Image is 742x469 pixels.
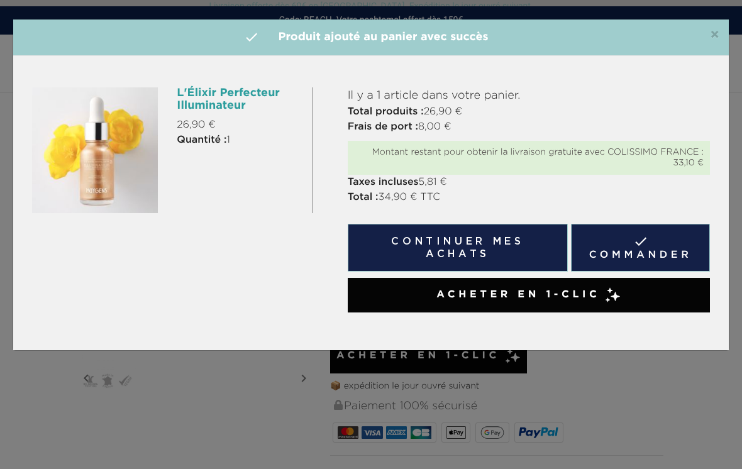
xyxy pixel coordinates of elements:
[23,29,719,46] h4: Produit ajouté au panier avec succès
[348,104,710,119] p: 26,90 €
[348,175,710,190] p: 5,81 €
[348,192,379,202] strong: Total :
[710,28,719,43] button: Close
[177,133,302,148] p: 1
[348,107,424,117] strong: Total produits :
[32,87,158,213] img: L'Élixir Perfecteur Illuminateur
[177,87,302,113] h6: L'Élixir Perfecteur Illuminateur
[348,119,710,135] p: 8,00 €
[177,118,302,133] p: 26,90 €
[348,190,710,205] p: 34,90 € TTC
[710,28,719,43] span: ×
[348,87,710,104] p: Il y a 1 article dans votre panier.
[177,135,226,145] strong: Quantité :
[571,224,710,272] a: Commander
[348,177,419,187] strong: Taxes incluses
[348,122,418,132] strong: Frais de port :
[354,147,704,168] div: Montant restant pour obtenir la livraison gratuite avec COLISSIMO FRANCE : 33,10 €
[244,30,259,45] i: 
[348,224,568,272] button: Continuer mes achats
